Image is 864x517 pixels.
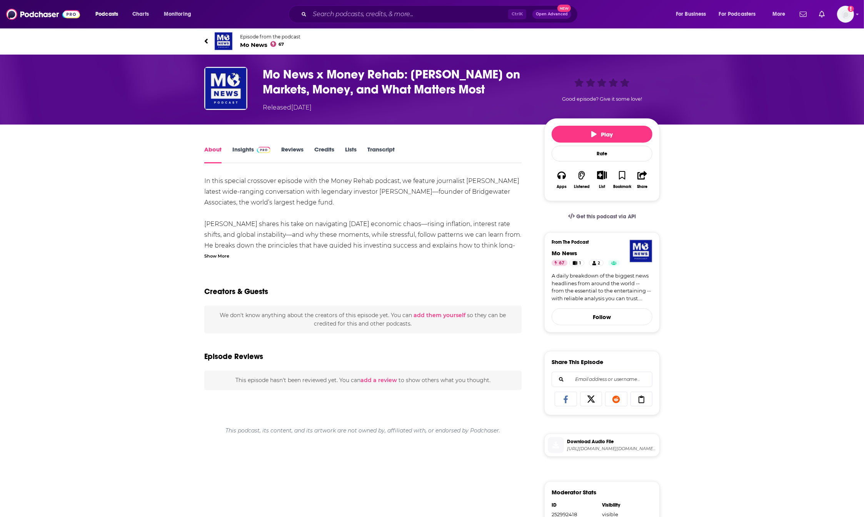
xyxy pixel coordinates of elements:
a: Credits [314,146,334,163]
div: List [599,184,605,189]
span: Podcasts [95,9,118,20]
a: 1 [569,260,584,266]
button: Share [632,166,652,194]
span: Logged in as angelahattar [837,6,854,23]
a: InsightsPodchaser Pro [232,146,270,163]
div: Rate [552,146,652,161]
div: Bookmark [613,185,631,189]
button: open menu [714,8,767,20]
a: 67 [552,260,567,266]
button: open menu [767,8,795,20]
span: 67 [559,259,564,267]
div: Share [637,185,647,189]
div: Apps [557,185,567,189]
a: Share on X/Twitter [580,392,602,406]
button: Listened [572,166,592,194]
img: Mo News x Money Rehab: Ray Dalio on Markets, Money, and What Matters Most [204,67,247,110]
a: Transcript [367,146,395,163]
span: New [557,5,571,12]
button: Follow [552,308,652,325]
a: Copy Link [630,392,653,406]
button: Bookmark [612,166,632,194]
h1: Mo News x Money Rehab: Ray Dalio on Markets, Money, and What Matters Most [263,67,532,97]
span: For Business [676,9,706,20]
div: This podcast, its content, and its artwork are not owned by, affiliated with, or endorsed by Podc... [204,421,522,440]
button: Show More Button [594,171,610,179]
span: 2 [598,259,600,267]
span: We don't know anything about the creators of this episode yet . You can so they can be credited f... [220,312,506,327]
a: Share on Reddit [605,392,627,406]
span: Get this podcast via API [576,213,636,220]
h3: From The Podcast [552,239,646,245]
input: Email address or username... [558,372,646,387]
div: Show More ButtonList [592,166,612,194]
a: Show notifications dropdown [816,8,828,21]
button: Play [552,126,652,143]
a: Reviews [281,146,304,163]
img: Mo News [629,239,652,263]
div: In this special crossover episode with the Money Rehab podcast, we feature journalist [PERSON_NAM... [204,176,522,326]
span: Download Audio File [567,438,656,445]
img: Mo News [214,32,233,50]
button: add a review [360,376,397,384]
input: Search podcasts, credits, & more... [310,8,508,20]
span: Play [591,131,613,138]
a: Show notifications dropdown [797,8,810,21]
span: Monitoring [164,9,191,20]
img: User Profile [837,6,854,23]
a: Mo NewsEpisode from the podcastMo News67 [204,32,660,50]
svg: Add a profile image [848,6,854,12]
h3: Moderator Stats [552,489,596,496]
button: open menu [158,8,201,20]
a: Share on Facebook [555,392,577,406]
span: 1 [579,259,581,267]
a: Lists [345,146,357,163]
div: Released [DATE] [263,103,312,112]
a: A daily breakdown of the biggest news headlines from around the world -- from the essential to th... [552,272,652,302]
span: Good episode? Give it some love! [562,96,642,102]
a: About [204,146,222,163]
span: More [772,9,786,20]
button: add them yourself [414,312,465,318]
span: 67 [279,43,284,46]
div: Search podcasts, credits, & more... [296,5,585,23]
a: Mo News [552,249,577,257]
button: Open AdvancedNew [532,10,571,19]
span: For Podcasters [719,9,756,20]
span: Ctrl K [508,9,526,19]
button: Show profile menu [837,6,854,23]
button: open menu [671,8,716,20]
a: Charts [127,8,153,20]
button: open menu [90,8,128,20]
div: ID [552,502,597,508]
img: Podchaser Pro [257,147,270,153]
span: Charts [132,9,149,20]
span: Mo News [240,41,300,48]
span: https://www.podtrac.com/pts/redirect.mp3/pdst.fm/e/pscrb.fm/rss/p/clrtpod.com/m/mgln.ai/e/p625826... [567,446,656,452]
a: 2 [589,260,604,266]
h2: Creators & Guests [204,287,268,296]
span: This episode hasn't been reviewed yet. You can to show others what you thought. [235,377,490,384]
img: Podchaser - Follow, Share and Rate Podcasts [6,7,80,22]
a: Download Audio File[URL][DOMAIN_NAME][DOMAIN_NAME][DOMAIN_NAME][DOMAIN_NAME][DOMAIN_NAME][DOMAIN_... [548,437,656,453]
h3: Episode Reviews [204,352,263,361]
div: Listened [574,185,590,189]
h3: Share This Episode [552,358,603,366]
span: Episode from the podcast [240,34,300,40]
span: Open Advanced [536,12,568,16]
div: Visibility [602,502,647,508]
div: Search followers [552,372,652,387]
a: Get this podcast via API [562,207,642,226]
button: Apps [552,166,572,194]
